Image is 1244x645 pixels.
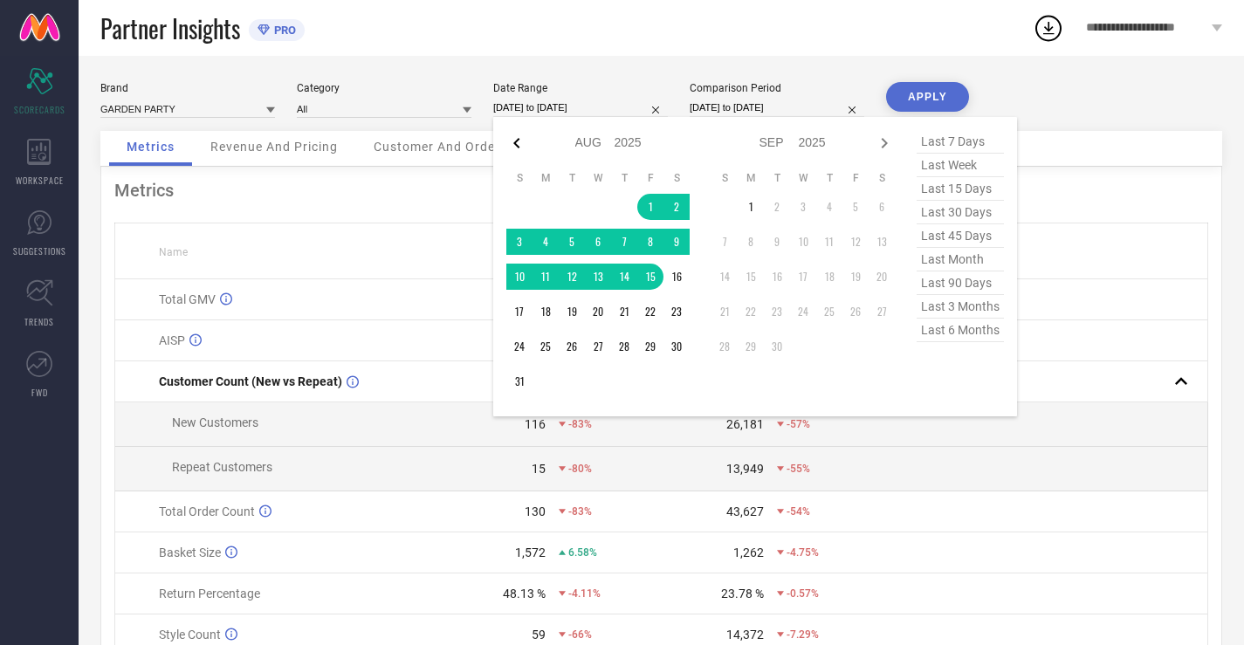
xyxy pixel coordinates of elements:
span: Partner Insights [100,10,240,46]
td: Thu Aug 28 2025 [611,333,637,360]
td: Tue Sep 02 2025 [764,194,790,220]
td: Wed Sep 03 2025 [790,194,816,220]
input: Select comparison period [690,99,864,117]
td: Thu Sep 18 2025 [816,264,842,290]
div: Category [297,82,471,94]
span: Basket Size [159,546,221,559]
td: Sat Aug 23 2025 [663,298,690,325]
td: Mon Sep 22 2025 [738,298,764,325]
div: 1,572 [515,546,546,559]
td: Fri Aug 01 2025 [637,194,663,220]
th: Tuesday [559,171,585,185]
span: Total GMV [159,292,216,306]
td: Sun Sep 28 2025 [711,333,738,360]
td: Tue Sep 30 2025 [764,333,790,360]
span: last 6 months [917,319,1004,342]
td: Thu Sep 04 2025 [816,194,842,220]
td: Wed Aug 20 2025 [585,298,611,325]
td: Sat Sep 13 2025 [869,229,895,255]
span: SCORECARDS [14,103,65,116]
span: Total Order Count [159,504,255,518]
td: Sun Aug 31 2025 [506,368,533,395]
div: 48.13 % [503,587,546,600]
td: Tue Sep 23 2025 [764,298,790,325]
th: Tuesday [764,171,790,185]
th: Saturday [869,171,895,185]
div: 26,181 [726,417,764,431]
td: Fri Sep 26 2025 [842,298,869,325]
div: Next month [874,133,895,154]
div: Previous month [506,133,527,154]
td: Fri Sep 12 2025 [842,229,869,255]
div: Brand [100,82,275,94]
span: -83% [568,418,592,430]
span: AISP [159,333,185,347]
td: Sun Aug 03 2025 [506,229,533,255]
th: Sunday [506,171,533,185]
td: Sat Aug 30 2025 [663,333,690,360]
span: last 30 days [917,201,1004,224]
td: Wed Aug 27 2025 [585,333,611,360]
td: Thu Aug 14 2025 [611,264,637,290]
span: WORKSPACE [16,174,64,187]
span: last month [917,248,1004,271]
th: Friday [842,171,869,185]
span: last 7 days [917,130,1004,154]
td: Fri Sep 05 2025 [842,194,869,220]
th: Friday [637,171,663,185]
td: Thu Aug 21 2025 [611,298,637,325]
div: 13,949 [726,462,764,476]
span: Customer And Orders [374,140,507,154]
div: 43,627 [726,504,764,518]
span: Customer Count (New vs Repeat) [159,374,342,388]
td: Mon Sep 29 2025 [738,333,764,360]
div: 23.78 % [721,587,764,600]
td: Mon Sep 08 2025 [738,229,764,255]
td: Wed Sep 24 2025 [790,298,816,325]
span: -4.75% [787,546,819,559]
th: Wednesday [790,171,816,185]
td: Tue Aug 19 2025 [559,298,585,325]
th: Sunday [711,171,738,185]
span: -4.11% [568,587,601,600]
span: Return Percentage [159,587,260,600]
th: Wednesday [585,171,611,185]
span: last 45 days [917,224,1004,248]
span: -55% [787,463,810,475]
span: SUGGESTIONS [13,244,66,257]
td: Mon Aug 04 2025 [533,229,559,255]
td: Mon Aug 25 2025 [533,333,559,360]
span: Metrics [127,140,175,154]
td: Sun Aug 10 2025 [506,264,533,290]
td: Fri Sep 19 2025 [842,264,869,290]
span: -54% [787,505,810,518]
td: Wed Sep 10 2025 [790,229,816,255]
th: Saturday [663,171,690,185]
th: Thursday [816,171,842,185]
div: 14,372 [726,628,764,642]
td: Sun Sep 21 2025 [711,298,738,325]
td: Sat Sep 27 2025 [869,298,895,325]
span: -80% [568,463,592,475]
span: Revenue And Pricing [210,140,338,154]
div: 130 [525,504,546,518]
td: Tue Aug 05 2025 [559,229,585,255]
td: Sat Sep 06 2025 [869,194,895,220]
td: Tue Sep 16 2025 [764,264,790,290]
span: Name [159,246,188,258]
span: New Customers [172,415,258,429]
td: Sun Sep 07 2025 [711,229,738,255]
td: Fri Aug 29 2025 [637,333,663,360]
div: Date Range [493,82,668,94]
div: Metrics [114,180,1208,201]
th: Monday [738,171,764,185]
td: Sat Aug 09 2025 [663,229,690,255]
span: -66% [568,628,592,641]
span: -0.57% [787,587,819,600]
span: -57% [787,418,810,430]
td: Thu Sep 25 2025 [816,298,842,325]
div: Comparison Period [690,82,864,94]
td: Wed Sep 17 2025 [790,264,816,290]
input: Select date range [493,99,668,117]
td: Thu Aug 07 2025 [611,229,637,255]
